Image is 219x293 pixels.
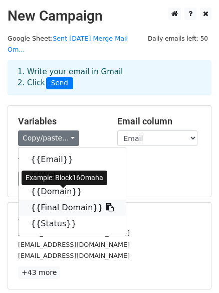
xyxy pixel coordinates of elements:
[18,229,130,237] small: [EMAIL_ADDRESS][DOMAIN_NAME]
[8,35,128,54] a: Sent [DATE] Merge Mail Om...
[46,77,73,89] span: Send
[22,171,107,185] div: Example: Block16Omaha
[19,168,126,184] a: {{Website}}
[19,152,126,168] a: {{Email}}
[18,241,130,248] small: [EMAIL_ADDRESS][DOMAIN_NAME]
[18,116,102,127] h5: Variables
[19,200,126,216] a: {{Final Domain}}
[169,245,219,293] iframe: Chat Widget
[18,252,130,259] small: [EMAIL_ADDRESS][DOMAIN_NAME]
[18,266,60,279] a: +43 more
[19,216,126,232] a: {{Status}}
[8,8,211,25] h2: New Campaign
[18,130,79,146] a: Copy/paste...
[144,33,211,44] span: Daily emails left: 50
[144,35,211,42] a: Daily emails left: 50
[10,66,209,89] div: 1. Write your email in Gmail 2. Click
[117,116,201,127] h5: Email column
[19,184,126,200] a: {{Domain}}
[8,35,128,54] small: Google Sheet:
